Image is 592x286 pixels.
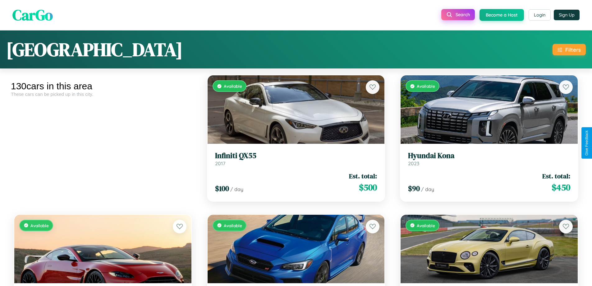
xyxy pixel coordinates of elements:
[215,183,229,194] span: $ 100
[542,171,570,181] span: Est. total:
[12,5,53,25] span: CarGo
[6,37,183,62] h1: [GEOGRAPHIC_DATA]
[456,12,470,17] span: Search
[224,223,242,228] span: Available
[215,151,377,160] h3: Infiniti QX55
[408,151,570,160] h3: Hyundai Kona
[11,81,195,91] div: 130 cars in this area
[552,181,570,194] span: $ 450
[224,83,242,89] span: Available
[417,83,435,89] span: Available
[554,10,580,20] button: Sign Up
[230,186,243,192] span: / day
[565,46,581,53] div: Filters
[30,223,49,228] span: Available
[585,130,589,156] div: Give Feedback
[529,9,551,21] button: Login
[408,151,570,166] a: Hyundai Kona2023
[421,186,434,192] span: / day
[480,9,524,21] button: Become a Host
[349,171,377,181] span: Est. total:
[408,160,419,166] span: 2023
[215,160,225,166] span: 2017
[215,151,377,166] a: Infiniti QX552017
[408,183,420,194] span: $ 90
[417,223,435,228] span: Available
[359,181,377,194] span: $ 500
[553,44,586,55] button: Filters
[11,91,195,97] div: These cars can be picked up in this city.
[441,9,475,20] button: Search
